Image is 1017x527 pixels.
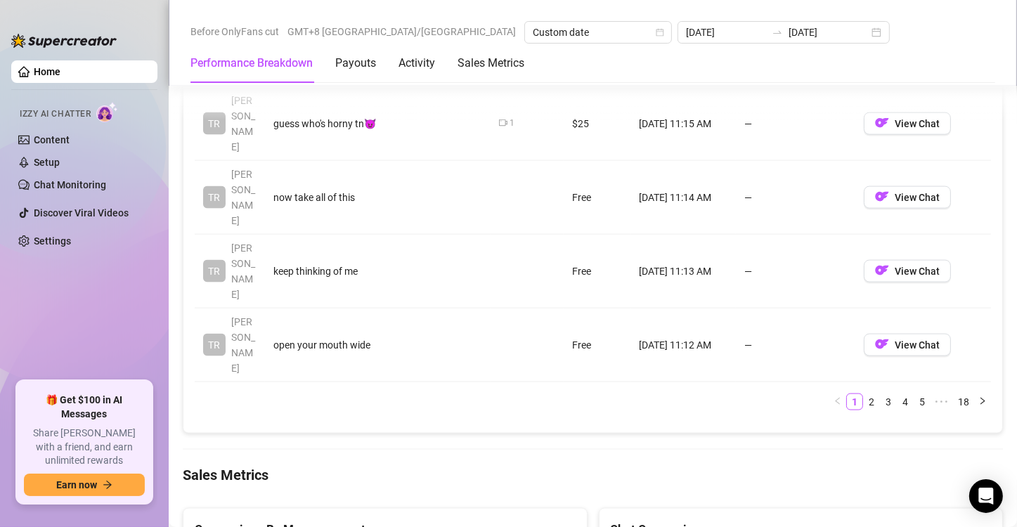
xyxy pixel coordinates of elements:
div: Open Intercom Messenger [969,479,1003,513]
span: [PERSON_NAME] [231,316,255,374]
span: 🎁 Get $100 in AI Messages [24,393,145,421]
li: Next Page [974,393,991,410]
input: End date [789,25,869,40]
span: TR [209,337,221,353]
div: open your mouth wide [273,337,482,353]
span: View Chat [895,192,940,203]
a: 4 [898,394,913,410]
span: to [772,27,783,38]
span: TR [209,116,221,131]
span: Custom date [533,22,663,43]
li: 1 [846,393,863,410]
img: OF [875,116,889,130]
a: Home [34,66,60,77]
a: OFView Chat [864,121,951,132]
span: View Chat [895,118,940,129]
div: Activity [399,55,435,72]
span: TR [209,263,221,279]
a: 3 [881,394,896,410]
span: Earn now [56,479,97,490]
a: Chat Monitoring [34,179,106,190]
a: 18 [954,394,973,410]
a: OFView Chat [864,195,951,206]
button: right [974,393,991,410]
a: OFView Chat [864,342,951,353]
span: GMT+8 [GEOGRAPHIC_DATA]/[GEOGRAPHIC_DATA] [287,21,516,42]
span: arrow-right [103,480,112,490]
td: [DATE] 11:14 AM [630,161,736,235]
li: Previous Page [829,393,846,410]
span: View Chat [895,266,940,277]
div: guess who's horny tn😈 [273,116,482,131]
button: left [829,393,846,410]
span: video-camera [499,119,507,127]
img: OF [875,263,889,278]
span: TR [209,190,221,205]
div: 1 [510,117,514,130]
span: Share [PERSON_NAME] with a friend, and earn unlimited rewards [24,427,145,468]
span: right [978,397,987,405]
span: calendar [656,28,664,37]
li: 5 [914,393,931,410]
span: Izzy AI Chatter [20,108,91,121]
li: 3 [880,393,897,410]
div: now take all of this [273,190,482,205]
button: OFView Chat [864,186,951,209]
td: — [736,308,855,382]
div: Performance Breakdown [190,55,313,72]
img: OF [875,337,889,351]
button: OFView Chat [864,260,951,282]
td: [DATE] 11:13 AM [630,235,736,308]
img: logo-BBDzfeDw.svg [11,34,117,48]
td: $25 [564,87,630,161]
a: 5 [914,394,930,410]
span: left [834,397,842,405]
li: Next 5 Pages [931,393,953,410]
span: [PERSON_NAME] [231,242,255,300]
td: Free [564,161,630,235]
img: OF [875,190,889,204]
a: 1 [847,394,862,410]
td: [DATE] 11:12 AM [630,308,736,382]
div: Payouts [335,55,376,72]
li: 18 [953,393,974,410]
button: OFView Chat [864,112,951,135]
span: Before OnlyFans cut [190,21,279,42]
div: keep thinking of me [273,263,482,279]
input: Start date [686,25,766,40]
td: — [736,161,855,235]
h4: Sales Metrics [183,465,1003,485]
span: View Chat [895,339,940,351]
a: Content [34,134,70,145]
a: OFView Chat [864,268,951,280]
span: [PERSON_NAME] [231,169,255,226]
span: swap-right [772,27,783,38]
a: 2 [864,394,879,410]
td: — [736,235,855,308]
span: ••• [931,393,953,410]
td: — [736,87,855,161]
a: Setup [34,157,60,168]
img: AI Chatter [96,102,118,122]
div: Sales Metrics [458,55,524,72]
button: Earn nowarrow-right [24,474,145,496]
td: Free [564,308,630,382]
span: [PERSON_NAME] [231,95,255,152]
li: 2 [863,393,880,410]
a: Settings [34,235,71,247]
td: Free [564,235,630,308]
li: 4 [897,393,914,410]
button: OFView Chat [864,334,951,356]
a: Discover Viral Videos [34,207,129,219]
td: [DATE] 11:15 AM [630,87,736,161]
